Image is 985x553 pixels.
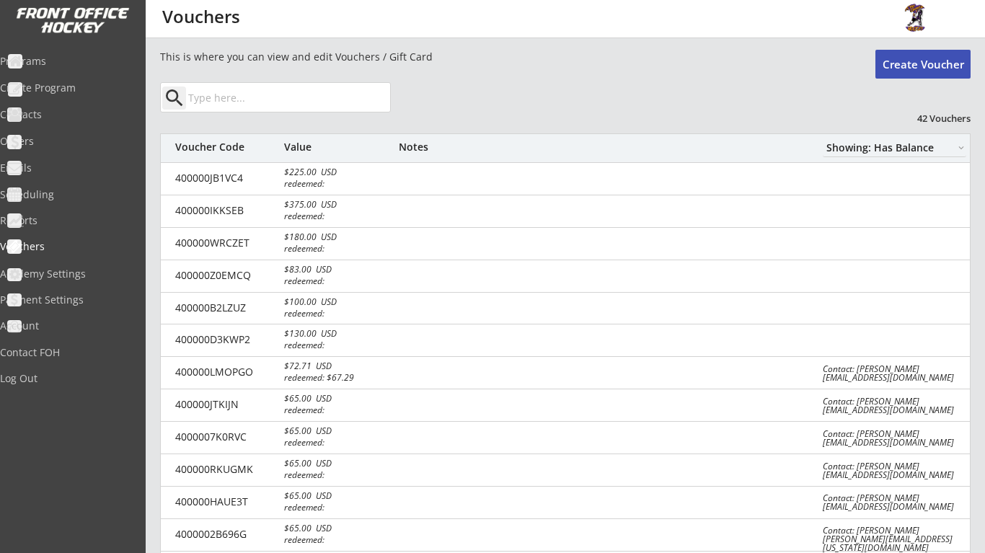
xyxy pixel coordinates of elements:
div: 400000Z0EMCQ [175,270,276,280]
div: 400000D3KWP2 [175,335,276,345]
div: $65.00 USD [284,459,384,468]
div: Contact: [PERSON_NAME] [PERSON_NAME][EMAIL_ADDRESS][US_STATE][DOMAIN_NAME] [823,526,961,552]
div: $180.00 USD [284,233,384,242]
button: search [162,87,186,110]
div: redeemed: [284,309,381,318]
div: $65.00 USD [284,492,384,500]
div: 400000B2LZUZ [175,303,276,313]
div: 400000WRCZET [175,238,276,248]
div: 400000RKUGMK [175,464,276,474]
div: $100.00 USD [284,298,384,306]
div: $83.00 USD [284,265,384,274]
div: 4000007K0RVC [175,432,276,442]
div: Contact: [PERSON_NAME] [EMAIL_ADDRESS][DOMAIN_NAME] [823,365,961,382]
div: $65.00 USD [284,524,384,533]
div: 400000LMOPGO [175,367,276,377]
div: 4000002B696G [175,529,276,539]
div: Notes [399,142,801,152]
input: Type here... [185,83,390,112]
div: redeemed: [284,406,381,415]
div: redeemed: [284,503,381,512]
div: 400000HAUE3T [175,497,276,507]
div: redeemed: [284,471,381,479]
div: Contact: [PERSON_NAME] [EMAIL_ADDRESS][DOMAIN_NAME] [823,462,961,479]
div: redeemed: [284,438,381,447]
button: Create Voucher [875,50,971,79]
div: redeemed: $67.29 [284,373,381,382]
div: Voucher Code [175,142,276,152]
div: $225.00 USD [284,168,384,177]
div: Contact: [PERSON_NAME] [EMAIL_ADDRESS][DOMAIN_NAME] [823,397,961,415]
div: This is where you can view and edit Vouchers / Gift Card [160,50,875,64]
div: $72.71 USD [284,362,384,371]
div: redeemed: [284,536,381,544]
div: 400000JB1VC4 [175,173,276,183]
div: redeemed: [284,244,381,253]
div: $65.00 USD [284,427,384,435]
div: 400000JTKIJN [175,399,276,410]
div: $375.00 USD [284,200,384,209]
div: redeemed: [284,180,381,188]
div: Contact: [PERSON_NAME] [EMAIL_ADDRESS][DOMAIN_NAME] [823,430,961,447]
div: Contact: [PERSON_NAME] [EMAIL_ADDRESS][DOMAIN_NAME] [823,494,961,511]
div: redeemed: [284,212,381,221]
div: $130.00 USD [284,329,384,338]
div: 42 Vouchers [883,112,971,125]
div: 400000IKKSEB [175,205,276,216]
div: redeemed: [284,277,381,286]
div: redeemed: [284,341,381,350]
div: $65.00 USD [284,394,384,403]
div: Value [284,142,350,152]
